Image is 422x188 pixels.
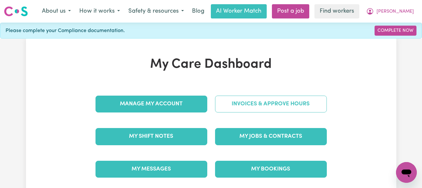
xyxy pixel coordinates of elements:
img: Careseekers logo [4,6,28,17]
button: How it works [75,5,124,18]
button: My Account [362,5,418,18]
button: Safety & resources [124,5,188,18]
a: Post a job [272,4,309,18]
a: Complete Now [375,26,416,36]
a: Find workers [314,4,359,18]
a: Careseekers logo [4,4,28,19]
a: Blog [188,4,208,18]
a: My Bookings [215,161,327,178]
h1: My Care Dashboard [92,57,331,72]
iframe: Button to launch messaging window [396,162,417,183]
a: My Messages [96,161,207,178]
span: Please complete your Compliance documentation. [6,27,125,35]
a: Manage My Account [96,96,207,112]
a: My Shift Notes [96,128,207,145]
button: About us [38,5,75,18]
span: [PERSON_NAME] [377,8,414,15]
a: AI Worker Match [211,4,267,18]
a: My Jobs & Contracts [215,128,327,145]
a: Invoices & Approve Hours [215,96,327,112]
